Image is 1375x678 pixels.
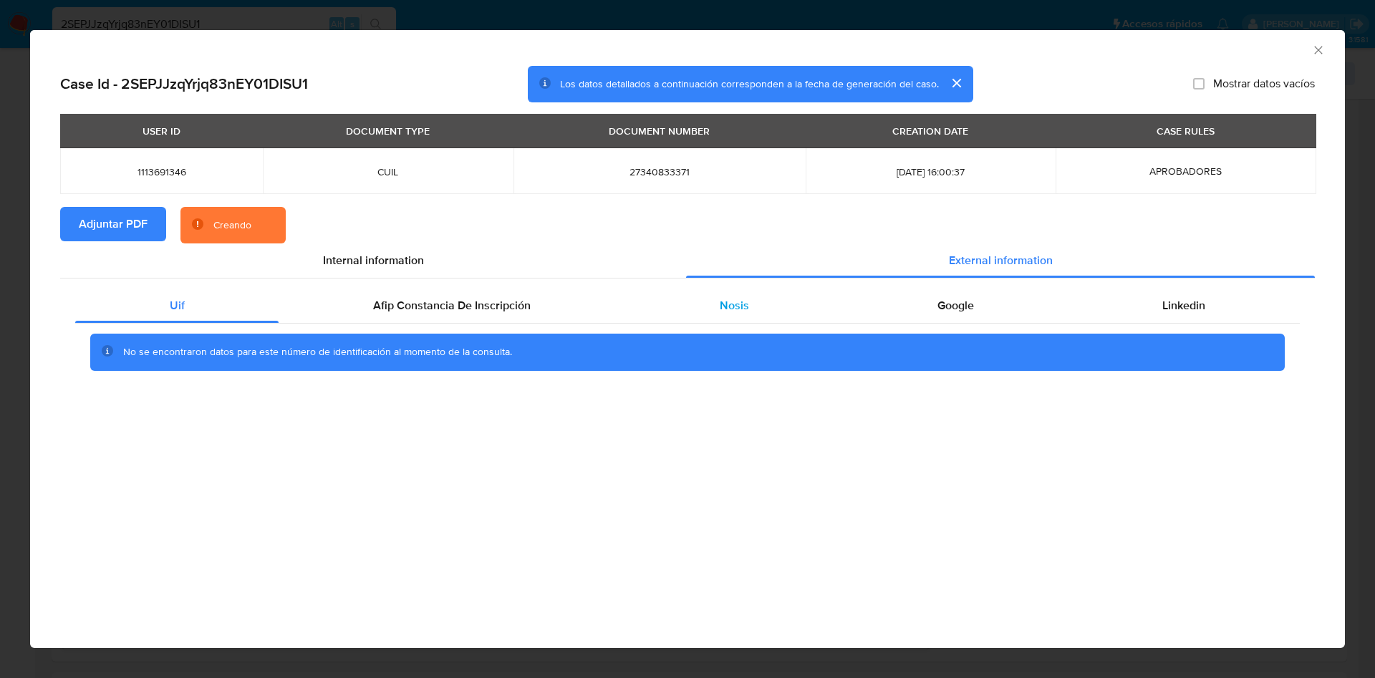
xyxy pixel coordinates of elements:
[60,207,166,241] button: Adjuntar PDF
[937,297,974,314] span: Google
[1149,164,1222,178] span: APROBADORES
[280,165,496,178] span: CUIL
[600,119,718,143] div: DOCUMENT NUMBER
[323,252,424,268] span: Internal information
[1148,119,1223,143] div: CASE RULES
[337,119,438,143] div: DOCUMENT TYPE
[79,208,148,240] span: Adjuntar PDF
[939,66,973,100] button: cerrar
[75,289,1300,323] div: Detailed external info
[1213,77,1315,91] span: Mostrar datos vacíos
[1193,78,1205,89] input: Mostrar datos vacíos
[60,74,308,93] h2: Case Id - 2SEPJJzqYrjq83nEY01DISU1
[720,297,749,314] span: Nosis
[170,297,185,314] span: Uif
[884,119,977,143] div: CREATION DATE
[213,218,251,233] div: Creando
[373,297,531,314] span: Afip Constancia De Inscripción
[77,165,246,178] span: 1113691346
[1311,43,1324,56] button: Cerrar ventana
[823,165,1038,178] span: [DATE] 16:00:37
[123,344,512,359] span: No se encontraron datos para este número de identificación al momento de la consulta.
[60,243,1315,278] div: Detailed info
[531,165,788,178] span: 27340833371
[560,77,939,91] span: Los datos detallados a continuación corresponden a la fecha de generación del caso.
[30,30,1345,648] div: closure-recommendation-modal
[949,252,1053,268] span: External information
[1162,297,1205,314] span: Linkedin
[134,119,189,143] div: USER ID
